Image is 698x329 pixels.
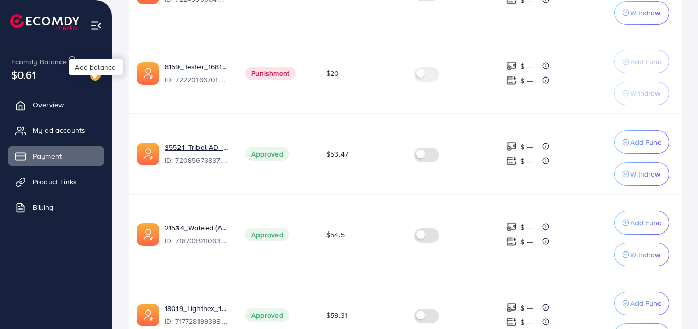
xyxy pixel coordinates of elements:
a: Billing [8,197,104,218]
a: Product Links [8,171,104,192]
p: $ --- [520,141,533,153]
span: Approved [245,147,289,161]
img: ic-ads-acc.e4c84228.svg [137,304,159,326]
img: top-up amount [506,236,517,247]
button: Add Fund [614,50,669,73]
button: Add Fund [614,211,669,235]
img: top-up amount [506,302,517,313]
span: $53.47 [326,149,348,159]
img: top-up amount [506,141,517,152]
span: Punishment [245,67,296,80]
p: $ --- [520,155,533,167]
button: Withdraw [614,243,669,266]
img: ic-ads-acc.e4c84228.svg [137,223,159,246]
img: top-up amount [506,156,517,166]
img: logo [10,14,79,30]
div: <span class='underline'>18019_Lightnex_1671190486617</span></br>7177281993980297217 [165,303,229,327]
a: 8159_Tester_1681506806609 [165,62,229,72]
a: 35521_Tribal AD_1678378086761 [165,142,229,152]
div: <span class='underline'>8159_Tester_1681506806609</span></br>7222016670129307649 [165,62,229,85]
button: Add Fund [614,292,669,315]
div: <span class='underline'>21534_Waleed (Ad Account)_1673362962744</span></br>7187039110631145473 [165,223,229,246]
span: ID: 7187039110631145473 [165,236,229,246]
p: Withdraw [630,87,660,100]
div: Add balance [69,59,123,75]
p: Add Fund [630,136,662,148]
span: $54.5 [326,229,345,240]
p: $ --- [520,316,533,328]
span: ID: 7177281993980297217 [165,316,229,326]
button: Withdraw [614,1,669,25]
span: Approved [245,228,289,241]
p: $ --- [520,302,533,314]
img: top-up amount [506,61,517,71]
p: $ --- [520,221,533,234]
span: $0.61 [12,61,35,89]
button: Add Fund [614,130,669,154]
img: top-up amount [506,317,517,327]
p: Withdraw [630,7,660,19]
a: 18019_Lightnex_1671190486617 [165,303,229,314]
span: ID: 7208567383781359618 [165,155,229,165]
span: ID: 7222016670129307649 [165,74,229,85]
span: Ecomdy Balance [11,56,67,67]
img: top-up amount [506,75,517,86]
a: Payment [8,146,104,166]
span: Approved [245,308,289,322]
p: Withdraw [630,168,660,180]
img: ic-ads-acc.e4c84228.svg [137,62,159,85]
img: top-up amount [506,222,517,233]
span: Overview [33,100,64,110]
p: Withdraw [630,248,660,261]
span: $59.31 [326,310,347,320]
div: <span class='underline'>35521_Tribal AD_1678378086761</span></br>7208567383781359618 [165,142,229,166]
p: $ --- [520,74,533,87]
button: Withdraw [614,82,669,105]
p: Add Fund [630,297,662,309]
a: My ad accounts [8,120,104,141]
img: ic-ads-acc.e4c84228.svg [137,143,159,165]
button: Withdraw [614,162,669,186]
iframe: Chat [654,283,690,321]
p: $ --- [520,236,533,248]
span: Product Links [33,177,77,187]
a: 21534_Waleed (Ad Account)_1673362962744 [165,223,229,233]
p: $ --- [520,60,533,72]
p: Add Fund [630,217,662,229]
img: menu [90,20,102,31]
p: Add Fund [630,55,662,68]
span: My ad accounts [33,125,85,136]
a: Overview [8,94,104,115]
span: Billing [33,202,53,212]
span: $20 [326,68,339,79]
span: Payment [33,151,62,161]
